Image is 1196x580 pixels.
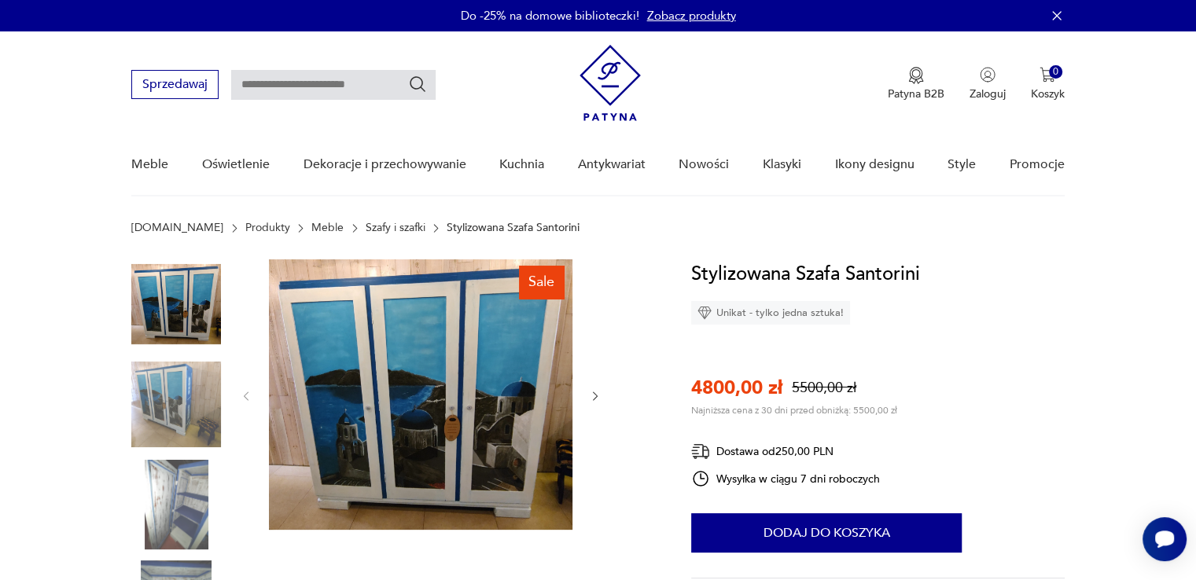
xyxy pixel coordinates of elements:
[888,67,944,101] button: Patyna B2B
[679,134,729,195] a: Nowości
[691,442,880,461] div: Dostawa od 250,00 PLN
[519,266,564,299] div: Sale
[691,469,880,488] div: Wysyłka w ciągu 7 dni roboczych
[366,222,425,234] a: Szafy i szafki
[499,134,544,195] a: Kuchnia
[691,442,710,461] img: Ikona dostawy
[908,67,924,84] img: Ikona medalu
[980,67,995,83] img: Ikonka użytkownika
[1031,86,1065,101] p: Koszyk
[447,222,580,234] p: Stylizowana Szafa Santorini
[131,259,221,349] img: Zdjęcie produktu Stylizowana Szafa Santorini
[1040,67,1055,83] img: Ikona koszyka
[311,222,344,234] a: Meble
[131,222,223,234] a: [DOMAIN_NAME]
[792,378,856,398] p: 5500,00 zł
[970,67,1006,101] button: Zaloguj
[408,75,427,94] button: Szukaj
[303,134,466,195] a: Dekoracje i przechowywanie
[948,134,976,195] a: Style
[245,222,290,234] a: Produkty
[647,8,736,24] a: Zobacz produkty
[1031,67,1065,101] button: 0Koszyk
[1049,65,1062,79] div: 0
[131,80,219,91] a: Sprzedawaj
[834,134,914,195] a: Ikony designu
[691,259,920,289] h1: Stylizowana Szafa Santorini
[131,360,221,450] img: Zdjęcie produktu Stylizowana Szafa Santorini
[691,301,850,325] div: Unikat - tylko jedna sztuka!
[131,460,221,549] img: Zdjęcie produktu Stylizowana Szafa Santorini
[269,259,572,530] img: Zdjęcie produktu Stylizowana Szafa Santorini
[888,86,944,101] p: Patyna B2B
[202,134,270,195] a: Oświetlenie
[763,134,801,195] a: Klasyki
[131,70,219,99] button: Sprzedawaj
[580,45,641,121] img: Patyna - sklep z meblami i dekoracjami vintage
[691,513,962,552] button: Dodaj do koszyka
[697,306,712,320] img: Ikona diamentu
[691,404,897,417] p: Najniższa cena z 30 dni przed obniżką: 5500,00 zł
[578,134,646,195] a: Antykwariat
[1143,517,1187,561] iframe: Smartsupp widget button
[1010,134,1065,195] a: Promocje
[131,134,168,195] a: Meble
[888,67,944,101] a: Ikona medaluPatyna B2B
[691,375,782,401] p: 4800,00 zł
[970,86,1006,101] p: Zaloguj
[461,8,639,24] p: Do -25% na domowe biblioteczki!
